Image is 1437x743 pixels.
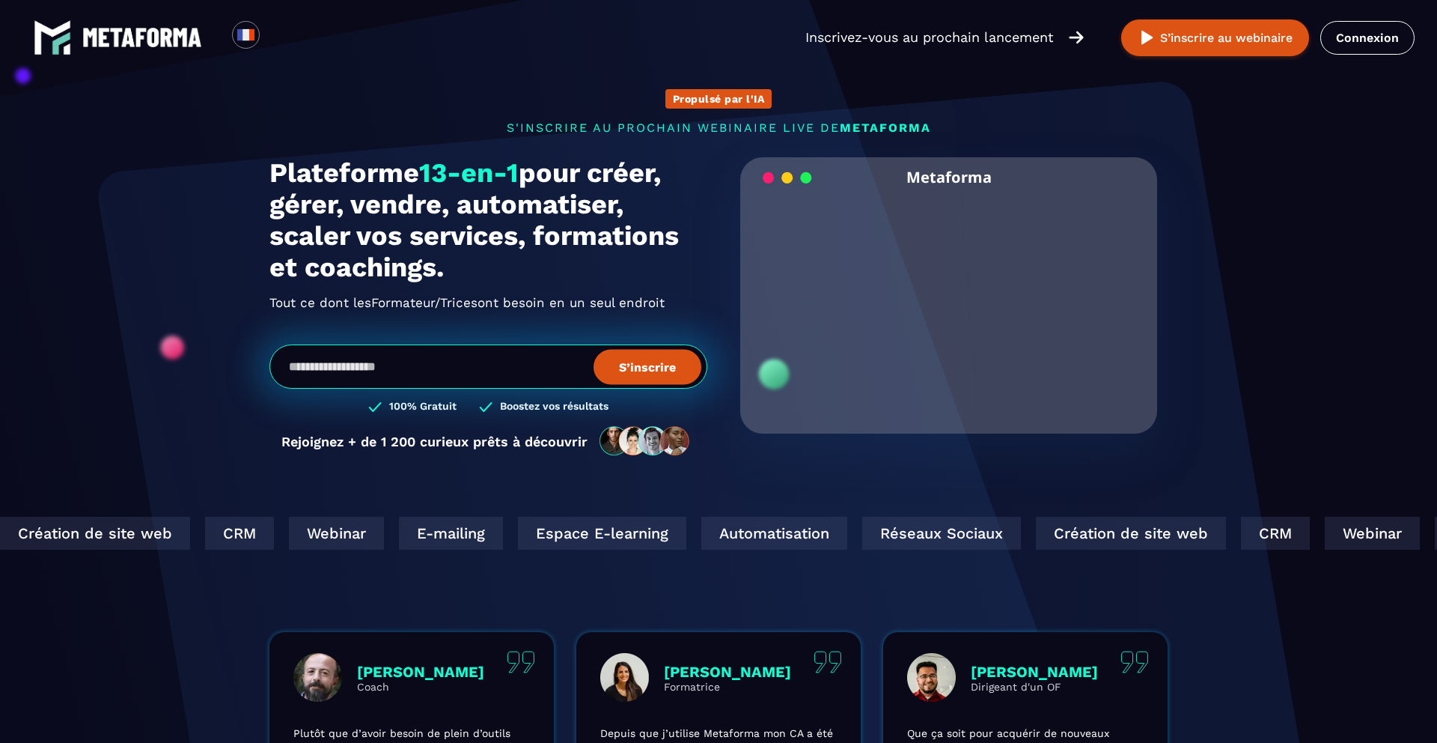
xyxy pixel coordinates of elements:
div: Webinar [1299,517,1394,550]
p: Dirigeant d'un OF [971,681,1098,693]
p: [PERSON_NAME] [971,663,1098,681]
img: community-people [595,425,695,457]
h3: Boostez vos résultats [500,400,608,414]
img: logo [34,19,71,56]
div: Search for option [260,21,296,54]
div: Réseaux Sociaux [836,517,995,550]
video: Your browser does not support the video tag. [751,197,1146,394]
div: E-mailing [373,517,477,550]
p: Inscrivez-vous au prochain lancement [805,27,1054,48]
a: Connexion [1320,21,1415,55]
img: checked [479,400,492,414]
img: profile [907,653,956,702]
div: Espace E-learning [492,517,660,550]
img: arrow-right [1069,29,1084,46]
img: quote [507,651,535,673]
p: Propulsé par l'IA [673,93,765,105]
p: Rejoignez + de 1 200 curieux prêts à découvrir [281,434,588,449]
img: loading [763,171,812,185]
img: logo [82,28,202,47]
p: s'inscrire au prochain webinaire live de [269,121,1168,135]
div: Webinar [263,517,358,550]
img: play [1138,28,1156,47]
h2: Metaforma [906,157,992,197]
span: 13-en-1 [419,157,519,189]
img: fr [237,25,255,44]
button: S’inscrire au webinaire [1121,19,1309,56]
input: Search for option [272,28,284,46]
img: checked [368,400,382,414]
button: S’inscrire [594,349,701,384]
h1: Plateforme pour créer, gérer, vendre, automatiser, scaler vos services, formations et coachings. [269,157,707,283]
p: [PERSON_NAME] [664,663,791,681]
img: profile [293,653,342,702]
div: CRM [179,517,248,550]
div: CRM [1215,517,1284,550]
img: quote [1120,651,1149,673]
h2: Tout ce dont les ont besoin en un seul endroit [269,291,707,315]
span: Formateur/Trices [371,291,478,315]
div: Création de site web [1010,517,1200,550]
img: quote [814,651,842,673]
div: Automatisation [675,517,821,550]
p: Formatrice [664,681,791,693]
p: [PERSON_NAME] [357,663,484,681]
h3: 100% Gratuit [389,400,457,414]
span: METAFORMA [840,121,931,135]
p: Coach [357,681,484,693]
img: profile [600,653,649,702]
